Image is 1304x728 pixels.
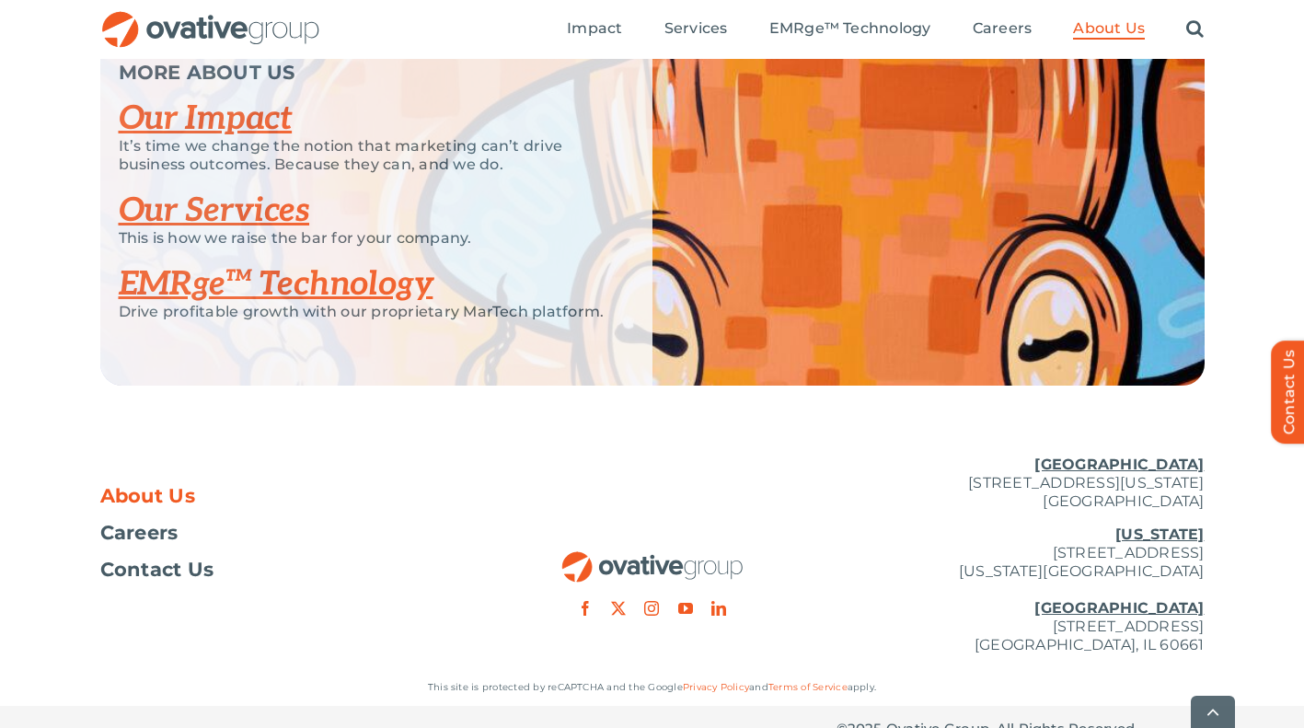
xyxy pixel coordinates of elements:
[973,19,1033,38] span: Careers
[100,487,468,579] nav: Footer Menu
[611,601,626,616] a: twitter
[100,560,468,579] a: Contact Us
[567,19,622,40] a: Impact
[100,524,468,542] a: Careers
[769,19,931,38] span: EMRge™ Technology
[560,549,744,567] a: OG_Full_horizontal_RGB
[100,560,214,579] span: Contact Us
[1073,19,1145,38] span: About Us
[644,601,659,616] a: instagram
[119,137,606,174] p: It’s time we change the notion that marketing can’t drive business outcomes. Because they can, an...
[1186,19,1204,40] a: Search
[100,524,179,542] span: Careers
[664,19,728,40] a: Services
[119,191,310,231] a: Our Services
[678,601,693,616] a: youtube
[973,19,1033,40] a: Careers
[837,526,1205,654] p: [STREET_ADDRESS] [US_STATE][GEOGRAPHIC_DATA] [STREET_ADDRESS] [GEOGRAPHIC_DATA], IL 60661
[837,456,1205,511] p: [STREET_ADDRESS][US_STATE] [GEOGRAPHIC_DATA]
[100,487,468,505] a: About Us
[664,19,728,38] span: Services
[100,9,321,27] a: OG_Full_horizontal_RGB
[769,19,931,40] a: EMRge™ Technology
[1034,599,1204,617] u: [GEOGRAPHIC_DATA]
[711,601,726,616] a: linkedin
[119,98,293,139] a: Our Impact
[119,303,606,321] p: Drive profitable growth with our proprietary MarTech platform.
[567,19,622,38] span: Impact
[1115,526,1204,543] u: [US_STATE]
[119,229,606,248] p: This is how we raise the bar for your company.
[1073,19,1145,40] a: About Us
[100,678,1205,697] p: This site is protected by reCAPTCHA and the Google and apply.
[119,264,433,305] a: EMRge™ Technology
[119,64,606,82] p: MORE ABOUT US
[683,681,749,693] a: Privacy Policy
[578,601,593,616] a: facebook
[100,487,196,505] span: About Us
[1034,456,1204,473] u: [GEOGRAPHIC_DATA]
[768,681,848,693] a: Terms of Service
